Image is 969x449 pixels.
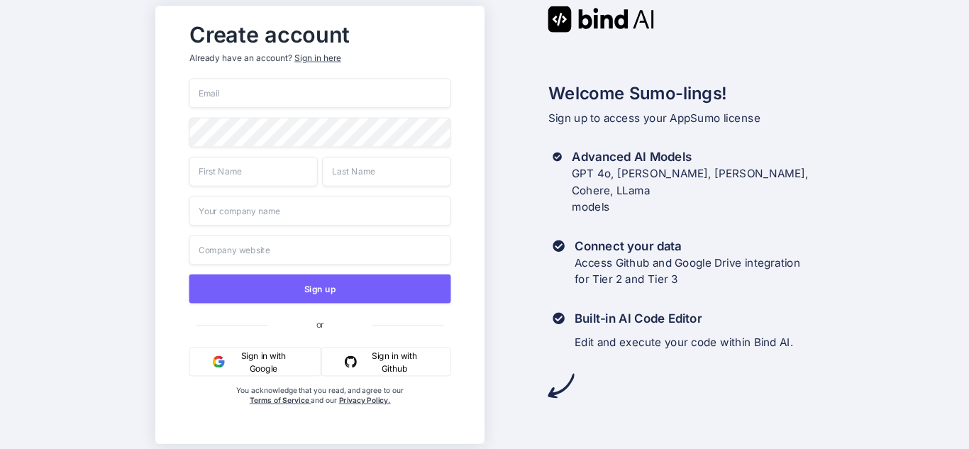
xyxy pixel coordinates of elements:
[344,355,356,367] img: github
[575,254,800,288] p: Access Github and Google Drive integration for Tier 2 and Tier 3
[338,395,390,404] a: Privacy Policy.
[548,109,814,126] p: Sign up to access your AppSumo license
[572,148,814,165] h3: Advanced AI Models
[575,333,793,350] p: Edit and execute your code within Bind AI.
[189,156,317,186] input: First Name
[249,395,311,404] a: Terms of Service
[321,347,450,376] button: Sign in with Github
[189,25,450,44] h2: Create account
[189,274,450,303] button: Sign up
[189,78,450,108] input: Email
[575,237,800,254] h3: Connect your data
[548,80,814,106] h2: Welcome Sumo-lings!
[575,309,793,326] h3: Built-in AI Code Editor
[189,235,450,265] input: Company website
[322,156,450,186] input: Last Name
[267,309,372,338] span: or
[548,372,574,399] img: arrow
[233,385,407,433] div: You acknowledge that you read, and agree to our and our
[294,52,340,64] div: Sign in here
[572,165,814,215] p: GPT 4o, [PERSON_NAME], [PERSON_NAME], Cohere, LLama models
[212,355,224,367] img: google
[189,52,450,64] p: Already have an account?
[189,347,321,376] button: Sign in with Google
[548,6,654,32] img: Bind AI logo
[189,196,450,226] input: Your company name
